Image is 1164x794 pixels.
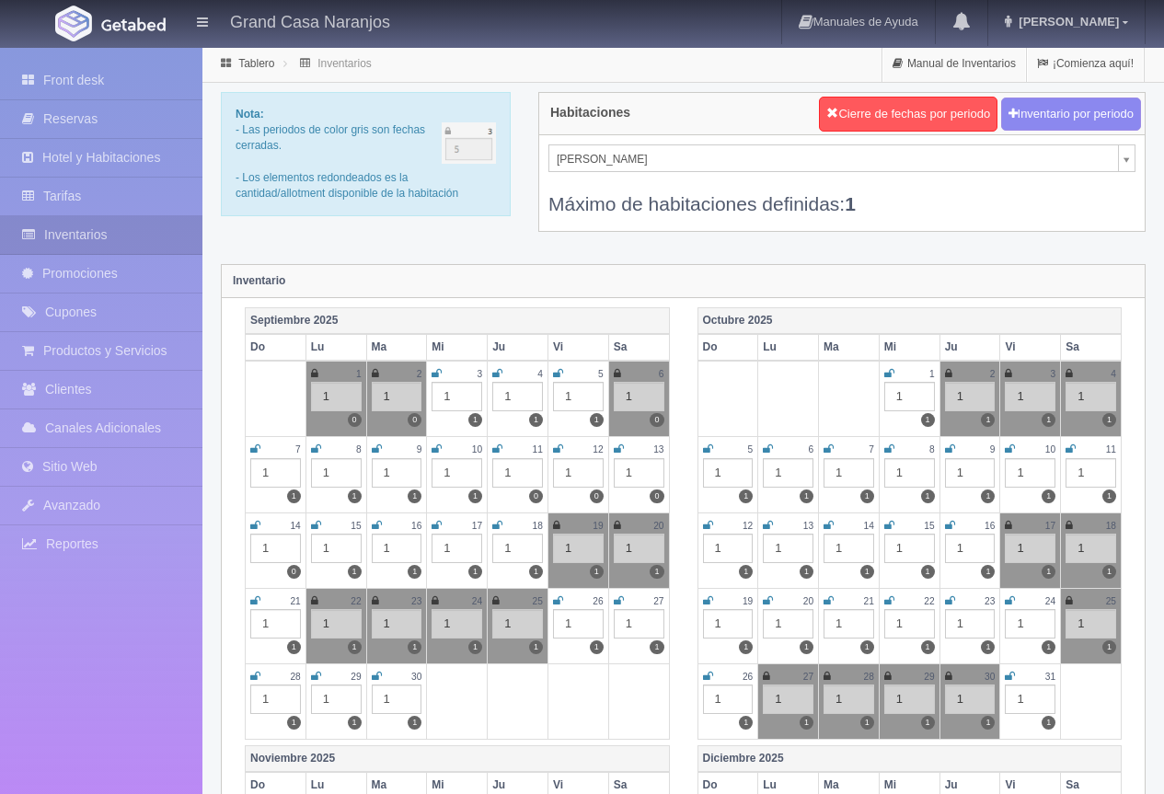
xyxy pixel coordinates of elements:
img: cutoff.png [442,122,496,164]
a: Manual de Inventarios [882,46,1026,82]
small: 13 [803,521,813,531]
label: 1 [800,565,813,579]
div: 1 [1005,534,1055,563]
label: 1 [739,489,753,503]
div: 1 [250,685,301,714]
div: 1 [884,382,935,411]
div: 1 [884,458,935,488]
label: 1 [287,489,301,503]
div: 1 [1066,382,1116,411]
div: 1 [614,382,664,411]
label: 0 [590,489,604,503]
th: Octubre 2025 [697,307,1122,334]
th: Lu [305,334,366,361]
div: 1 [945,685,996,714]
small: 29 [924,672,934,682]
label: 1 [921,413,935,427]
label: 0 [650,489,663,503]
label: 1 [529,413,543,427]
label: 1 [529,640,543,654]
div: 1 [824,685,874,714]
small: 22 [351,596,361,606]
img: Getabed [55,6,92,41]
small: 8 [356,444,362,455]
small: 27 [803,672,813,682]
small: 15 [924,521,934,531]
small: 26 [743,672,753,682]
div: 1 [553,534,604,563]
label: 1 [468,489,482,503]
a: ¡Comienza aquí! [1027,46,1144,82]
div: 1 [372,458,422,488]
label: 1 [1102,413,1116,427]
label: 1 [1042,489,1055,503]
label: 0 [348,413,362,427]
small: 9 [990,444,996,455]
label: 1 [800,489,813,503]
label: 1 [287,716,301,730]
small: 12 [593,444,603,455]
label: 1 [860,640,874,654]
small: 4 [537,369,543,379]
label: 1 [408,716,421,730]
div: 1 [553,609,604,639]
small: 11 [1106,444,1116,455]
div: 1 [492,458,543,488]
small: 23 [985,596,995,606]
label: 1 [921,489,935,503]
th: Noviembre 2025 [246,745,670,772]
th: Ju [939,334,1000,361]
label: 1 [981,640,995,654]
div: 1 [492,382,543,411]
small: 3 [477,369,482,379]
small: 31 [1045,672,1055,682]
small: 22 [924,596,934,606]
div: 1 [945,534,996,563]
th: Mi [879,334,939,361]
small: 29 [351,672,361,682]
label: 1 [590,413,604,427]
label: 1 [921,565,935,579]
label: 1 [1102,640,1116,654]
div: 1 [492,534,543,563]
label: 1 [348,489,362,503]
small: 25 [1106,596,1116,606]
div: 1 [492,609,543,639]
div: 1 [614,534,664,563]
small: 23 [411,596,421,606]
label: 1 [650,565,663,579]
small: 1 [929,369,935,379]
div: 1 [824,458,874,488]
div: 1 [945,609,996,639]
th: Sa [608,334,669,361]
small: 5 [748,444,754,455]
small: 10 [1045,444,1055,455]
div: 1 [824,609,874,639]
div: 1 [553,382,604,411]
small: 24 [1045,596,1055,606]
div: 1 [884,534,935,563]
small: 20 [803,596,813,606]
label: 1 [739,716,753,730]
small: 10 [472,444,482,455]
small: 19 [743,596,753,606]
div: 1 [824,534,874,563]
label: 1 [921,716,935,730]
div: 1 [1066,609,1116,639]
small: 6 [808,444,813,455]
div: Máximo de habitaciones definidas: [548,172,1135,217]
div: 1 [945,458,996,488]
div: 1 [311,534,362,563]
div: 1 [432,458,482,488]
small: 6 [659,369,664,379]
label: 1 [408,565,421,579]
th: Mi [427,334,488,361]
div: 1 [763,534,813,563]
small: 16 [411,521,421,531]
strong: Inventario [233,274,285,287]
b: Nota: [236,108,264,121]
button: Cierre de fechas por periodo [819,97,997,132]
button: Inventario por periodo [1001,98,1141,132]
div: 1 [763,458,813,488]
label: 1 [921,640,935,654]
